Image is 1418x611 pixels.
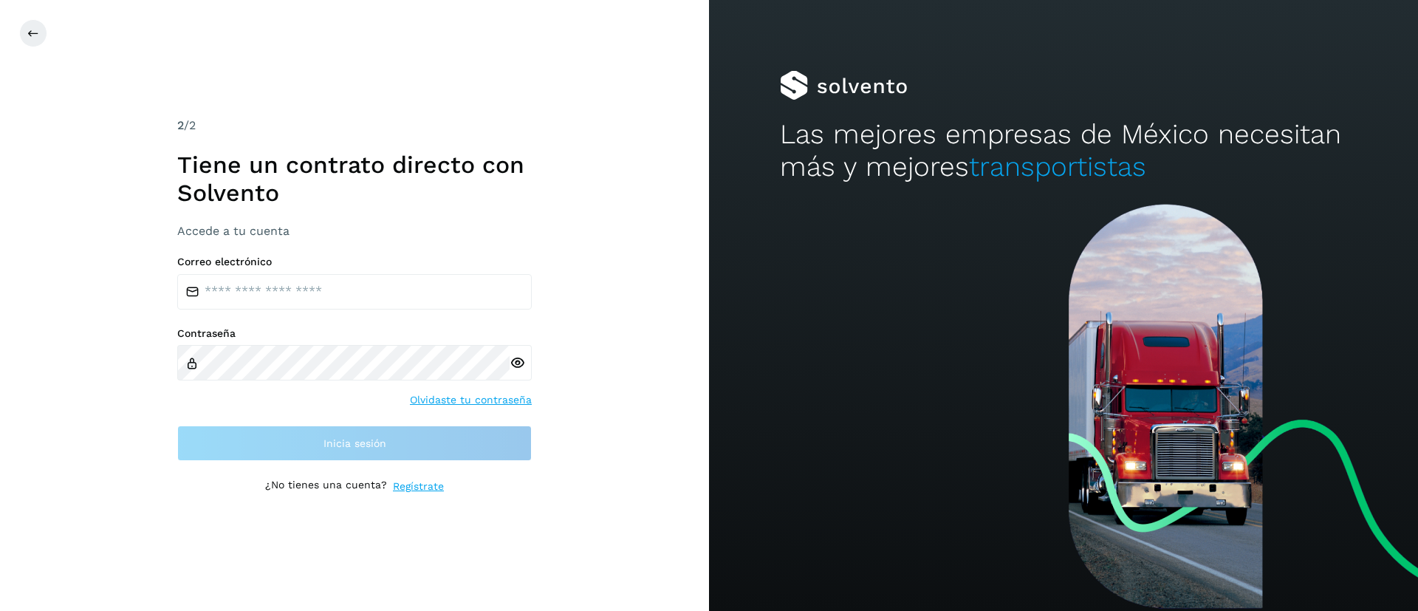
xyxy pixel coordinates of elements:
[177,117,532,134] div: /2
[969,151,1146,182] span: transportistas
[265,479,387,494] p: ¿No tienes una cuenta?
[410,392,532,408] a: Olvidaste tu contraseña
[323,438,386,448] span: Inicia sesión
[177,327,532,340] label: Contraseña
[177,151,532,208] h1: Tiene un contrato directo con Solvento
[780,118,1347,184] h2: Las mejores empresas de México necesitan más y mejores
[177,426,532,461] button: Inicia sesión
[177,256,532,268] label: Correo electrónico
[177,118,184,132] span: 2
[393,479,444,494] a: Regístrate
[177,224,532,238] h3: Accede a tu cuenta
